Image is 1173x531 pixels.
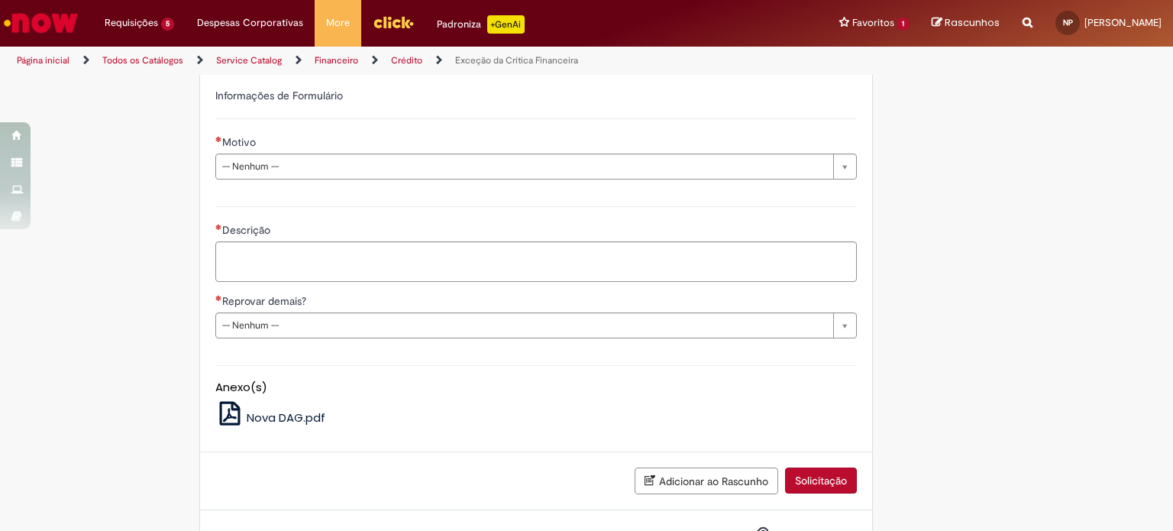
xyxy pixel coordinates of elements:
[945,15,1000,30] span: Rascunhos
[215,381,857,394] h5: Anexo(s)
[17,54,69,66] a: Página inicial
[391,54,422,66] a: Crédito
[215,241,857,283] textarea: Descrição
[11,47,771,75] ul: Trilhas de página
[222,154,826,179] span: -- Nenhum --
[215,224,222,230] span: Necessários
[215,136,222,142] span: Necessários
[437,15,525,34] div: Padroniza
[785,468,857,494] button: Solicitação
[1063,18,1073,28] span: NP
[2,8,80,38] img: ServiceNow
[215,410,326,426] a: Nova DAG.pdf
[635,468,778,494] button: Adicionar ao Rascunho
[222,135,259,149] span: Motivo
[161,18,174,31] span: 5
[197,15,303,31] span: Despesas Corporativas
[326,15,350,31] span: More
[215,89,343,102] label: Informações de Formulário
[1084,16,1162,29] span: [PERSON_NAME]
[222,313,826,338] span: -- Nenhum --
[102,54,183,66] a: Todos os Catálogos
[455,54,578,66] a: Exceção da Crítica Financeira
[247,410,325,426] span: Nova DAG.pdf
[216,54,282,66] a: Service Catalog
[897,18,909,31] span: 1
[315,54,358,66] a: Financeiro
[373,11,414,34] img: click_logo_yellow_360x200.png
[487,15,525,34] p: +GenAi
[932,16,1000,31] a: Rascunhos
[215,295,222,301] span: Necessários
[852,15,894,31] span: Favoritos
[222,294,309,308] span: Reprovar demais?
[105,15,158,31] span: Requisições
[222,223,273,237] span: Descrição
